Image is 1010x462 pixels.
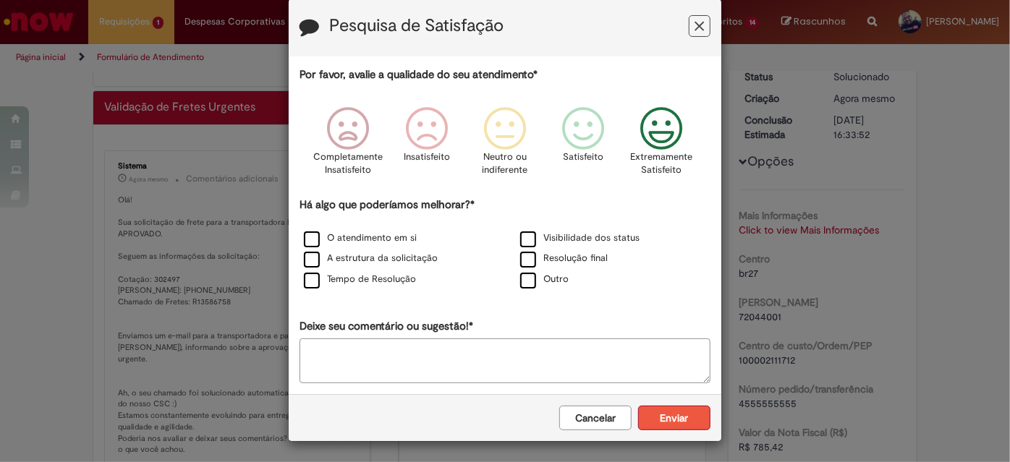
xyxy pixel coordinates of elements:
button: Enviar [638,406,710,430]
button: Cancelar [559,406,632,430]
label: Visibilidade dos status [520,231,640,245]
div: Neutro ou indiferente [468,96,542,195]
label: Tempo de Resolução [304,273,416,286]
p: Neutro ou indiferente [479,150,531,177]
div: Completamente Insatisfeito [311,96,385,195]
label: Outro [520,273,569,286]
p: Insatisfeito [404,150,450,164]
div: Insatisfeito [390,96,464,195]
label: O atendimento em si [304,231,417,245]
div: Satisfeito [546,96,620,195]
label: A estrutura da solicitação [304,252,438,265]
p: Extremamente Satisfeito [630,150,692,177]
label: Resolução final [520,252,608,265]
p: Completamente Insatisfeito [314,150,383,177]
label: Deixe seu comentário ou sugestão!* [300,319,473,334]
div: Há algo que poderíamos melhorar?* [300,197,710,291]
p: Satisfeito [563,150,603,164]
div: Extremamente Satisfeito [624,96,698,195]
label: Por favor, avalie a qualidade do seu atendimento* [300,67,538,82]
label: Pesquisa de Satisfação [329,17,504,35]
